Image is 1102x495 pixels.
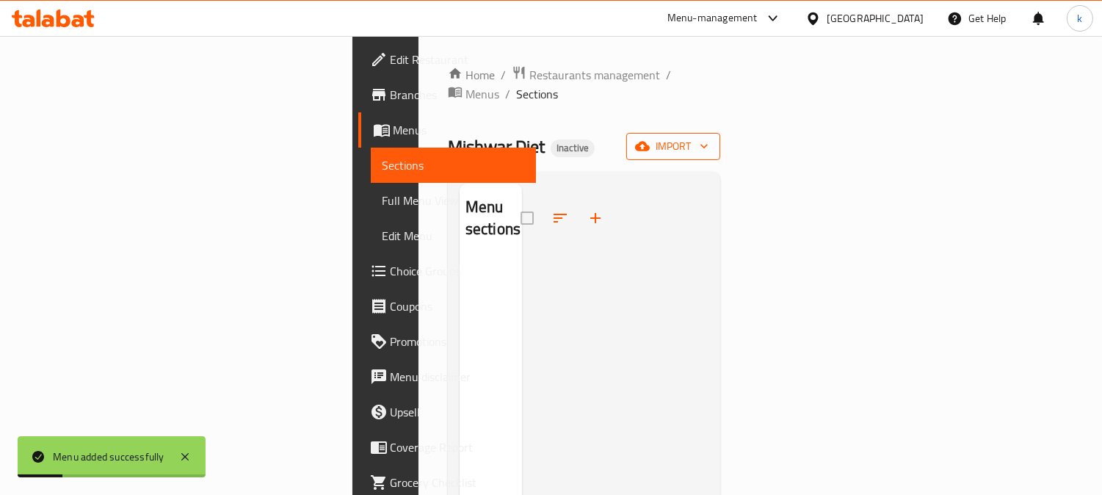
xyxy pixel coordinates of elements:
[1077,10,1082,26] span: k
[516,85,558,103] span: Sections
[667,10,758,27] div: Menu-management
[358,77,537,112] a: Branches
[626,133,720,160] button: import
[383,192,525,209] span: Full Menu View
[460,253,522,265] nav: Menu sections
[391,333,525,350] span: Promotions
[358,42,537,77] a: Edit Restaurant
[391,474,525,491] span: Grocery Checklist
[53,449,164,465] div: Menu added successfully
[448,130,545,163] span: Mishwar Diet
[383,227,525,245] span: Edit Menu
[371,183,537,218] a: Full Menu View
[512,65,660,84] a: Restaurants management
[358,359,537,394] a: Menu disclaimer
[391,297,525,315] span: Coupons
[391,86,525,104] span: Branches
[391,51,525,68] span: Edit Restaurant
[638,137,708,156] span: import
[383,156,525,174] span: Sections
[391,403,525,421] span: Upsell
[358,289,537,324] a: Coupons
[391,368,525,386] span: Menu disclaimer
[371,218,537,253] a: Edit Menu
[394,121,525,139] span: Menus
[666,66,671,84] li: /
[551,142,595,154] span: Inactive
[358,253,537,289] a: Choice Groups
[391,438,525,456] span: Coverage Report
[529,66,660,84] span: Restaurants management
[578,200,613,236] button: Add section
[827,10,924,26] div: [GEOGRAPHIC_DATA]
[358,430,537,465] a: Coverage Report
[551,140,595,157] div: Inactive
[371,148,537,183] a: Sections
[358,394,537,430] a: Upsell
[358,324,537,359] a: Promotions
[448,65,721,104] nav: breadcrumb
[391,262,525,280] span: Choice Groups
[358,112,537,148] a: Menus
